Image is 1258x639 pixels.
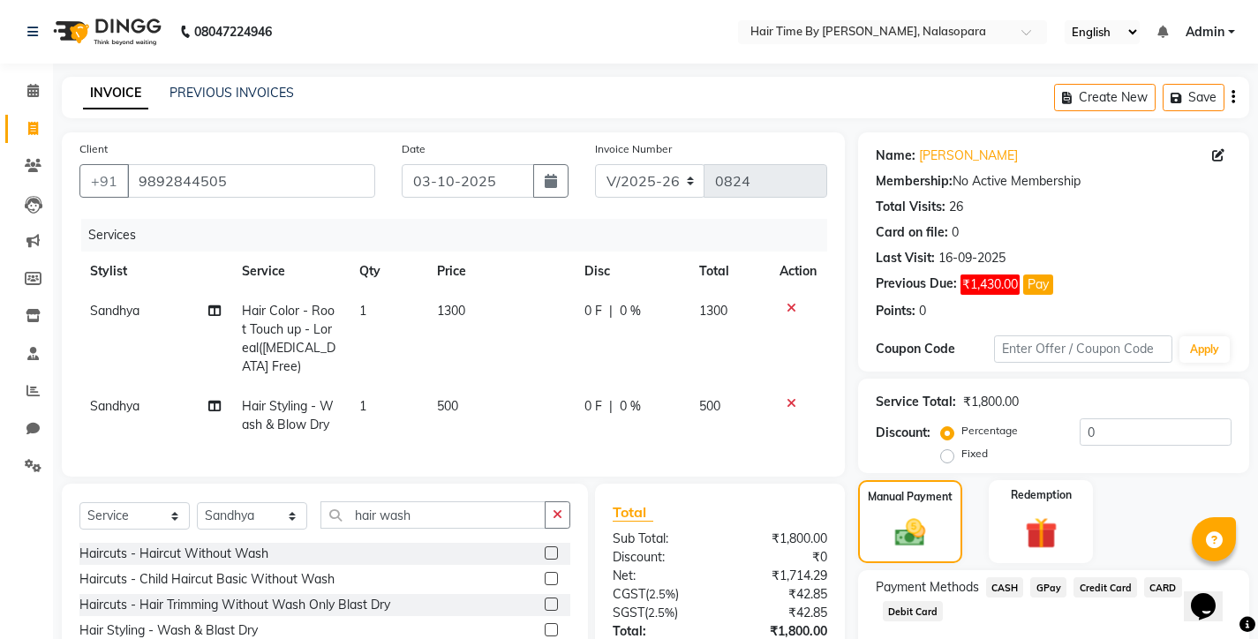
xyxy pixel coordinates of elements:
th: Service [231,252,348,291]
div: 26 [949,198,963,216]
span: SGST [613,605,644,620]
div: 16-09-2025 [938,249,1006,267]
a: [PERSON_NAME] [919,147,1018,165]
div: ( ) [599,585,719,604]
span: 2.5% [648,605,674,620]
span: 1300 [437,303,465,319]
label: Redemption [1011,487,1072,503]
span: 2.5% [649,587,675,601]
th: Disc [574,252,689,291]
div: Haircuts - Haircut Without Wash [79,545,268,563]
th: Action [769,252,827,291]
div: 0 [919,302,926,320]
span: GPay [1030,577,1066,598]
span: 0 F [584,302,602,320]
span: 1300 [699,303,727,319]
div: ₹42.85 [719,585,840,604]
img: _gift.svg [1015,514,1067,553]
div: Coupon Code [876,340,994,358]
span: 500 [437,398,458,414]
div: ( ) [599,604,719,622]
span: Hair Styling - Wash & Blow Dry [242,398,334,432]
img: logo [45,7,166,56]
span: | [609,302,613,320]
a: INVOICE [83,78,148,109]
span: Credit Card [1073,577,1137,598]
span: CGST [613,586,645,602]
div: Haircuts - Child Haircut Basic Without Wash [79,570,335,589]
div: ₹0 [719,548,840,567]
div: ₹1,714.29 [719,567,840,585]
a: PREVIOUS INVOICES [169,85,294,101]
span: 500 [699,398,720,414]
span: Sandhya [90,398,139,414]
th: Price [426,252,574,291]
span: Debit Card [883,601,944,621]
label: Invoice Number [595,141,672,157]
span: Admin [1186,23,1224,41]
button: +91 [79,164,129,198]
span: CASH [986,577,1024,598]
label: Fixed [961,446,988,462]
button: Save [1163,84,1224,111]
th: Qty [349,252,426,291]
label: Manual Payment [868,489,953,505]
div: Haircuts - Hair Trimming Without Wash Only Blast Dry [79,596,390,614]
span: 0 % [620,302,641,320]
div: Card on file: [876,223,948,242]
label: Client [79,141,108,157]
div: 0 [952,223,959,242]
div: Total Visits: [876,198,945,216]
div: Name: [876,147,915,165]
button: Pay [1023,274,1053,295]
span: Payment Methods [876,578,979,597]
span: Total [613,503,653,522]
th: Stylist [79,252,231,291]
span: 1 [359,398,366,414]
span: CARD [1144,577,1182,598]
span: Hair Color - Root Touch up - Loreal([MEDICAL_DATA] Free) [242,303,335,374]
div: Membership: [876,172,953,191]
div: Services [81,219,840,252]
div: No Active Membership [876,172,1232,191]
div: Service Total: [876,393,956,411]
th: Total [689,252,768,291]
span: 0 F [584,397,602,416]
button: Apply [1179,336,1230,363]
div: ₹1,800.00 [963,393,1019,411]
b: 08047224946 [194,7,272,56]
input: Search or Scan [320,501,546,529]
input: Enter Offer / Coupon Code [994,335,1172,363]
div: Net: [599,567,719,585]
button: Create New [1054,84,1156,111]
span: ₹1,430.00 [960,274,1020,295]
label: Percentage [961,423,1018,439]
img: _cash.svg [885,515,935,551]
span: | [609,397,613,416]
div: Discount: [876,424,930,442]
div: Last Visit: [876,249,935,267]
label: Date [402,141,426,157]
div: ₹42.85 [719,604,840,622]
input: Search by Name/Mobile/Email/Code [127,164,375,198]
span: 0 % [620,397,641,416]
span: Sandhya [90,303,139,319]
div: Discount: [599,548,719,567]
div: Points: [876,302,915,320]
iframe: chat widget [1184,568,1240,621]
div: ₹1,800.00 [719,530,840,548]
span: 1 [359,303,366,319]
div: Sub Total: [599,530,719,548]
div: Previous Due: [876,274,957,295]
